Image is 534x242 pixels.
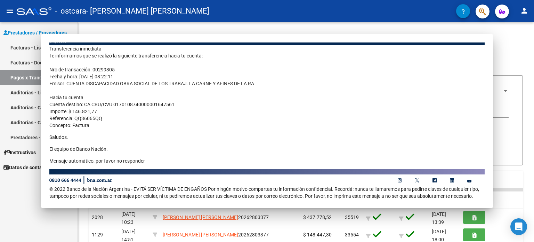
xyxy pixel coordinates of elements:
span: [DATE] 13:39 [432,211,446,225]
div: Email Template [49,11,485,200]
span: Prestadores / Proveedores [3,29,67,37]
td: Transferencia inmediata Te informamos que se realizó la siguiente transferencia hacia tu cuenta: ... [49,45,485,169]
span: 1129 [92,232,103,237]
span: Instructivos [3,149,36,156]
span: - [PERSON_NAME] [PERSON_NAME] [86,3,209,19]
span: - ostcara [55,3,86,19]
img: linkedin de banco nación [450,178,454,182]
span: 35519 [345,214,359,220]
span: $ 148.447,30 [303,232,332,237]
p: Mensaje automático, por favor no responder [49,157,485,164]
span: 33554 [345,232,359,237]
span: 20262803377 [163,232,269,237]
img: youtube de banco nación [467,180,471,182]
p: El equipo de Banco Nación. [49,146,485,153]
td: © 2022 Banco de la Nación Argentina - EVITÁ SER VÍCTIMA DE ENGAÑOS Por ningún motivo compartas tu... [49,186,485,200]
span: 2028 [92,214,103,220]
img: Numero de atencion 08106664444 o web www.bna.com.ar [49,176,112,184]
img: twitter de banco nación [415,178,419,182]
span: [PERSON_NAME] [PERSON_NAME] [163,232,238,237]
span: [PERSON_NAME] [PERSON_NAME] [163,214,238,220]
img: facebook de banco nación [432,178,437,182]
mat-icon: menu [6,7,14,15]
mat-icon: person [520,7,528,15]
span: Datos de contacto [3,164,49,171]
span: $ 437.778,52 [303,214,332,220]
p: Saludos. [49,134,485,141]
div: Open Intercom Messenger [510,218,527,235]
span: [DATE] 10:23 [121,211,136,225]
img: instagram de banco nación [398,178,402,182]
span: 20262803377 [163,214,269,220]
